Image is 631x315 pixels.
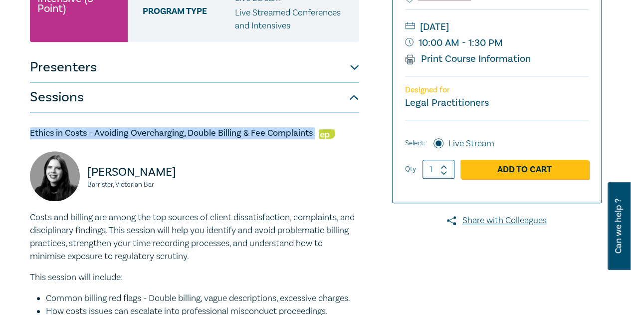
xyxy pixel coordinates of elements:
input: 1 [422,160,454,179]
p: [PERSON_NAME] [87,164,189,180]
button: Sessions [30,82,359,112]
li: Common billing red flags - Double billing, vague descriptions, excessive charges. [46,292,359,305]
span: Can we help ? [614,188,623,264]
a: Add to Cart [460,160,589,179]
a: Print Course Information [405,52,531,65]
p: Costs and billing are among the top sources of client dissatisfaction, complaints, and disciplina... [30,211,359,263]
label: Live Stream [448,137,494,150]
p: Designed for [405,85,589,95]
p: Live Streamed Conferences and Intensives [235,6,352,32]
small: Barrister, Victorian Bar [87,181,189,188]
small: Legal Practitioners [405,96,489,109]
label: Qty [405,164,416,175]
a: Share with Colleagues [392,214,602,227]
img: Annabelle Ballard [30,151,80,201]
p: This session will include: [30,271,359,284]
span: Program type [143,6,235,32]
img: Ethics & Professional Responsibility [319,129,335,139]
button: Presenters [30,52,359,82]
small: 10:00 AM - 1:30 PM [405,35,589,51]
span: Select: [405,138,425,149]
small: [DATE] [405,19,589,35]
h5: Ethics in Costs - Avoiding Overcharging, Double Billing & Fee Complaints [30,127,359,139]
